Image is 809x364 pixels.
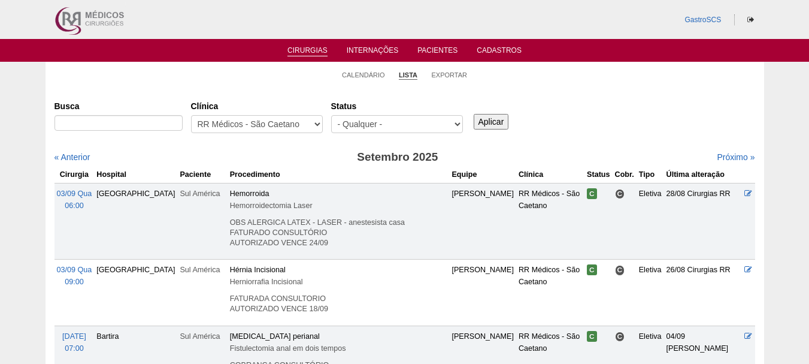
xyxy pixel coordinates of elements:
input: Aplicar [474,114,509,130]
span: Confirmada [587,331,597,342]
span: Consultório [615,265,625,275]
th: Equipe [449,166,516,183]
th: Tipo [637,166,664,183]
div: Sul América [180,264,225,276]
td: Hemorroida [228,183,450,259]
td: Hérnia Incisional [228,260,450,326]
td: Eletiva [637,183,664,259]
a: Editar [744,332,752,341]
a: Internações [347,46,399,58]
span: 07:00 [65,344,84,353]
span: Consultório [615,332,625,342]
td: [GEOGRAPHIC_DATA] [94,183,177,259]
p: OBS ALERGICA LATEX - LASER - anestesista casa FATURADO CONSULTÓRIO AUTORIZADO VENCE 24/09 [230,218,447,248]
td: Eletiva [637,260,664,326]
h3: Setembro 2025 [222,149,572,166]
div: Herniorrafia Incisional [230,276,447,288]
td: RR Médicos - São Caetano [516,183,584,259]
a: « Anterior [54,152,90,162]
a: Lista [399,71,417,80]
a: Editar [744,189,752,198]
div: Fistulectomia anal em dois tempos [230,342,447,354]
th: Paciente [177,166,227,183]
label: Busca [54,100,183,112]
a: Cirurgias [287,46,328,56]
td: [PERSON_NAME] [449,260,516,326]
label: Clínica [191,100,323,112]
span: Confirmada [587,188,597,199]
a: Pacientes [417,46,457,58]
td: [PERSON_NAME] [449,183,516,259]
div: Sul América [180,188,225,200]
span: 03/09 Qua [57,189,92,198]
div: Hemorroidectomia Laser [230,200,447,212]
i: Sair [747,16,754,23]
th: Última alteração [664,166,743,183]
th: Cirurgia [54,166,95,183]
td: 26/08 Cirurgias RR [664,260,743,326]
a: 03/09 Qua 06:00 [57,189,92,210]
th: Status [584,166,613,183]
a: Calendário [342,71,385,79]
div: Sul América [180,330,225,342]
td: 28/08 Cirurgias RR [664,183,743,259]
input: Digite os termos que você deseja procurar. [54,115,183,131]
td: [GEOGRAPHIC_DATA] [94,260,177,326]
th: Clínica [516,166,584,183]
p: FATURADA CONSULTORIO AUTORIZADO VENCE 18/09 [230,294,447,314]
a: GastroSCS [684,16,721,24]
a: Cadastros [477,46,522,58]
a: Próximo » [717,152,755,162]
a: Exportar [431,71,467,79]
th: Procedimento [228,166,450,183]
th: Hospital [94,166,177,183]
th: Cobr. [613,166,637,183]
span: 03/09 Qua [57,266,92,274]
span: [DATE] [62,332,86,341]
td: RR Médicos - São Caetano [516,260,584,326]
span: 09:00 [65,278,84,286]
a: Editar [744,266,752,274]
span: Confirmada [587,264,597,275]
a: [DATE] 07:00 [62,332,86,353]
span: 06:00 [65,201,84,210]
label: Status [331,100,463,112]
a: 03/09 Qua 09:00 [57,266,92,286]
span: Consultório [615,189,625,199]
